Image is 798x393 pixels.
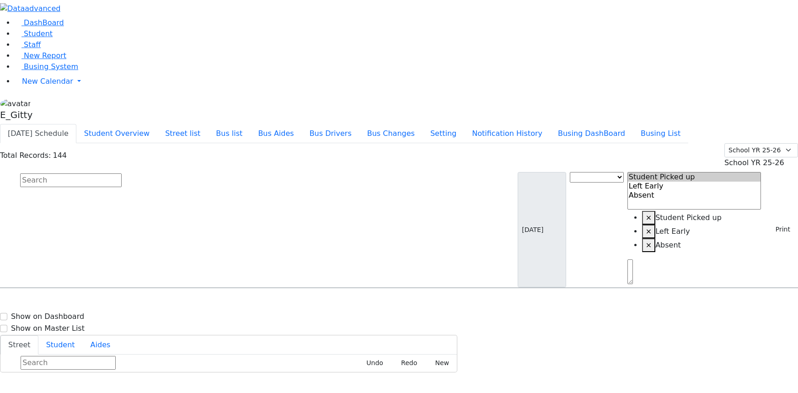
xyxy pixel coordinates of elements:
button: Print [765,222,794,237]
button: Street [0,335,38,355]
a: New Report [15,51,66,60]
a: DashBoard [15,18,64,27]
button: Busing List [633,124,688,143]
button: Busing DashBoard [550,124,633,143]
select: Default select example [724,143,798,157]
li: Student Picked up [642,211,761,225]
button: Remove item [642,225,655,238]
span: New Calendar [22,77,73,86]
button: Remove item [642,211,655,225]
button: Bus Changes [359,124,423,143]
span: × [646,227,652,236]
button: Bus Aides [250,124,301,143]
input: Search [20,173,122,187]
button: Student Overview [76,124,157,143]
span: School YR 25-26 [724,158,784,167]
button: Redo [391,356,421,370]
label: Show on Master List [11,323,85,334]
option: Student Picked up [628,172,761,182]
button: Bus list [208,124,250,143]
span: × [646,241,652,249]
textarea: Search [627,259,633,284]
span: Left Early [655,227,690,236]
button: Undo [356,356,387,370]
button: Bus Drivers [302,124,359,143]
button: New [425,356,453,370]
a: Student [15,29,53,38]
a: Busing System [15,62,78,71]
button: Setting [423,124,464,143]
input: Search [21,356,116,370]
label: Show on Dashboard [11,311,84,322]
option: Absent [628,191,761,200]
button: Street list [157,124,208,143]
span: 144 [53,151,67,160]
a: Staff [15,40,41,49]
button: Student [38,335,83,355]
button: Notification History [464,124,550,143]
span: Staff [24,40,41,49]
button: Remove item [642,238,655,252]
span: Student [24,29,53,38]
button: Aides [83,335,118,355]
span: Student Picked up [655,213,722,222]
span: Absent [655,241,681,249]
option: Left Early [628,182,761,191]
span: × [646,213,652,222]
span: Busing System [24,62,78,71]
span: New Report [24,51,66,60]
a: New Calendar [15,72,798,91]
li: Left Early [642,225,761,238]
li: Absent [642,238,761,252]
span: DashBoard [24,18,64,27]
div: Street [0,355,457,372]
